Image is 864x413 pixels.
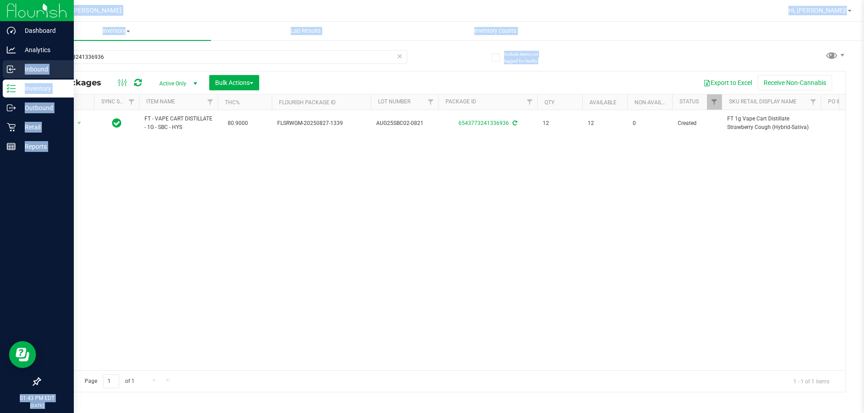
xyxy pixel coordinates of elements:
[112,117,121,129] span: In Sync
[277,119,365,128] span: FLSRWGM-20250827-1339
[16,25,70,36] p: Dashboard
[16,64,70,75] p: Inbound
[203,94,218,110] a: Filter
[22,27,211,35] span: Inventory
[4,394,70,402] p: 01:43 PM EDT
[758,75,832,90] button: Receive Non-Cannabis
[7,26,16,35] inline-svg: Dashboard
[103,374,119,388] input: 1
[63,7,121,14] span: Ft. [PERSON_NAME]
[7,45,16,54] inline-svg: Analytics
[215,79,253,86] span: Bulk Actions
[544,99,554,106] a: Qty
[633,119,667,128] span: 0
[378,98,410,105] a: Lot Number
[679,98,699,105] a: Status
[828,98,841,105] a: PO ID
[423,94,438,110] a: Filter
[697,75,758,90] button: Export to Excel
[504,51,549,64] span: Include items not tagged for facility
[462,27,529,35] span: Inventory Counts
[707,94,722,110] a: Filter
[74,117,85,129] span: select
[396,50,403,62] span: Clear
[459,120,509,126] a: 6543773241336936
[16,102,70,113] p: Outbound
[445,98,476,105] a: Package ID
[40,50,407,64] input: Search Package ID, Item Name, SKU, Lot or Part Number...
[588,119,622,128] span: 12
[7,65,16,74] inline-svg: Inbound
[727,115,815,132] span: FT 1g Vape Cart Distillate Strawberry Cough (Hybrid-Sativa)
[543,119,577,128] span: 12
[16,122,70,133] p: Retail
[22,22,211,40] a: Inventory
[400,22,590,40] a: Inventory Counts
[16,44,70,55] p: Analytics
[806,94,821,110] a: Filter
[144,115,212,132] span: FT - VAPE CART DISTILLATE - 1G - SBC - HYS
[47,78,110,88] span: All Packages
[279,99,336,106] a: Flourish Package ID
[7,103,16,112] inline-svg: Outbound
[4,402,70,409] p: [DATE]
[16,141,70,152] p: Reports
[376,119,433,128] span: AUG25SBC02-0821
[77,374,142,388] span: Page of 1
[7,84,16,93] inline-svg: Inventory
[788,7,847,14] span: Hi, [PERSON_NAME]!
[786,374,837,388] span: 1 - 1 of 1 items
[9,341,36,368] iframe: Resource center
[209,75,259,90] button: Bulk Actions
[729,98,796,105] a: Sku Retail Display Name
[225,99,240,106] a: THC%
[124,94,139,110] a: Filter
[7,142,16,151] inline-svg: Reports
[211,22,400,40] a: Lab Results
[146,98,175,105] a: Item Name
[16,83,70,94] p: Inventory
[589,99,616,106] a: Available
[7,123,16,132] inline-svg: Retail
[511,120,517,126] span: Sync from Compliance System
[223,117,252,130] span: 80.9000
[279,27,333,35] span: Lab Results
[522,94,537,110] a: Filter
[634,99,675,106] a: Non-Available
[678,119,716,128] span: Created
[101,98,136,105] a: Sync Status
